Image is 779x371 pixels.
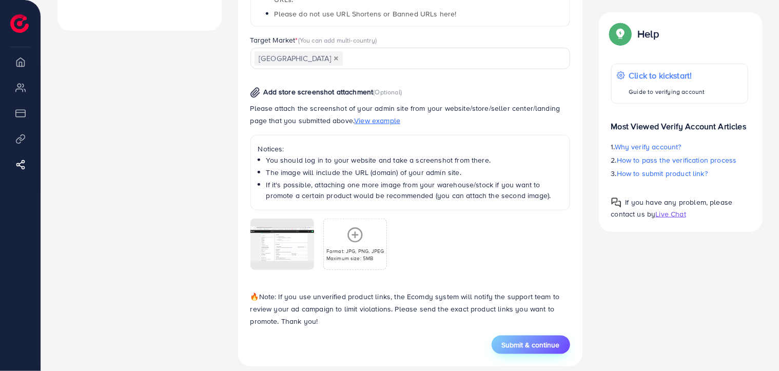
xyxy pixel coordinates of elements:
p: Notices: [258,143,562,155]
span: How to pass the verification process [617,155,737,165]
p: 1. [611,141,749,153]
img: logo [10,14,29,33]
iframe: Chat [735,325,771,363]
span: View example [354,115,400,126]
input: Search for option [344,51,556,67]
span: 🔥 [250,291,259,302]
span: Submit & continue [502,340,560,350]
div: Search for option [250,48,570,69]
p: Maximum size: 5MB [326,255,384,262]
li: The image will include the URL (domain) of your admin site. [266,167,562,178]
span: Live Chat [656,209,686,219]
li: If it's possible, attaching one more image from your warehouse/stock if you want to promote a cer... [266,180,562,201]
button: Submit & continue [492,336,570,354]
img: img [250,87,260,98]
p: 3. [611,167,749,180]
span: Why verify account? [615,142,681,152]
p: Most Viewed Verify Account Articles [611,112,749,132]
p: Format: JPG, PNG, JPEG [326,247,384,255]
p: Click to kickstart! [629,69,705,82]
span: If you have any problem, please contact us by [611,197,733,219]
p: Note: If you use unverified product links, the Ecomdy system will notify the support team to revi... [250,290,570,327]
span: [GEOGRAPHIC_DATA] [255,51,343,66]
label: Target Market [250,35,377,45]
p: Please attach the screenshot of your admin site from your website/store/seller center/landing pag... [250,102,570,127]
span: (You can add multi-country) [298,35,377,45]
button: Deselect Pakistan [334,56,339,61]
p: 2. [611,154,749,166]
span: Add store screenshot attachment [264,87,374,97]
span: How to submit product link? [617,168,708,179]
img: Popup guide [611,25,630,43]
li: You should log in to your website and take a screenshot from there. [266,155,562,165]
span: (Optional) [373,87,402,96]
p: Guide to verifying account [629,86,705,98]
img: Popup guide [611,198,621,208]
img: img uploaded [250,227,314,261]
span: Please do not use URL Shortens or Banned URLs here! [275,9,457,19]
